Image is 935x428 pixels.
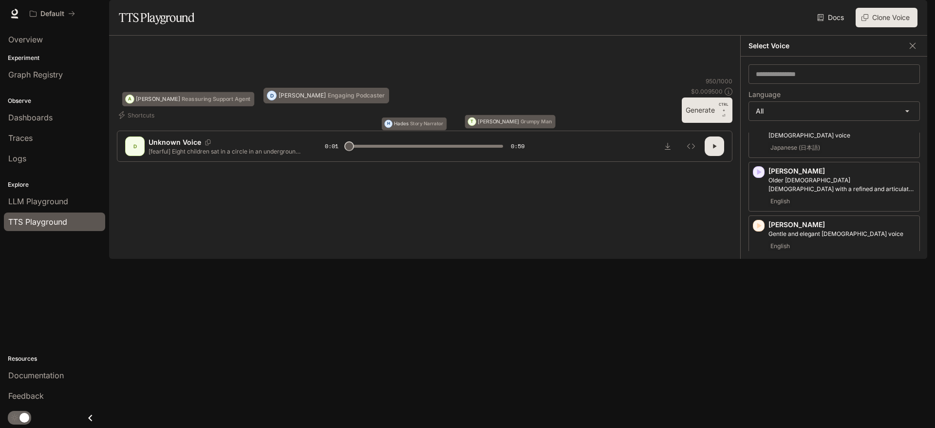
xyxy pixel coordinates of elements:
p: Reassuring Support Agent [182,97,250,102]
p: 950 / 1000 [706,77,732,85]
p: Story Narrator [410,121,443,126]
p: [PERSON_NAME] [768,166,916,176]
button: Download audio [658,136,677,156]
p: Default [40,10,64,18]
p: ⏎ [719,101,729,119]
button: Shortcuts [117,107,158,123]
p: [fearful] Eight children sat in a circle in an underground cave, their eyes completely white, hum... [149,147,301,156]
span: English [768,240,792,252]
p: Older British male with a refined and articulate voice [768,176,916,194]
span: 0:01 [325,141,338,151]
p: [PERSON_NAME] [478,119,519,124]
p: Gentle and elegant female voice [768,230,916,238]
p: $ 0.009500 [691,87,723,96]
h1: TTS Playground [119,8,194,27]
p: Engaging Podcaster [328,93,385,98]
p: Hades [394,121,409,126]
div: T [468,115,476,129]
div: All [749,102,919,120]
p: [PERSON_NAME] [279,93,326,98]
button: All workspaces [25,4,79,23]
button: Copy Voice ID [201,139,215,145]
div: D [267,88,276,103]
div: A [126,92,134,107]
button: D[PERSON_NAME]Engaging Podcaster [263,88,389,103]
button: GenerateCTRL +⏎ [682,97,732,123]
span: 0:59 [511,141,524,151]
p: Unknown Voice [149,137,201,147]
p: [PERSON_NAME] [136,97,180,102]
div: H [385,117,392,130]
p: Language [748,91,781,98]
span: Japanese (日本語) [768,142,822,154]
div: D [127,138,143,154]
a: Docs [815,8,848,27]
button: A[PERSON_NAME]Reassuring Support Agent [122,92,255,107]
button: Inspect [681,136,701,156]
button: Clone Voice [856,8,917,27]
p: Grumpy Man [521,119,552,124]
button: HHadesStory Narrator [382,117,447,130]
p: [PERSON_NAME] [768,220,916,230]
span: English [768,195,792,207]
button: T[PERSON_NAME]Grumpy Man [465,115,555,129]
p: CTRL + [719,101,729,113]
